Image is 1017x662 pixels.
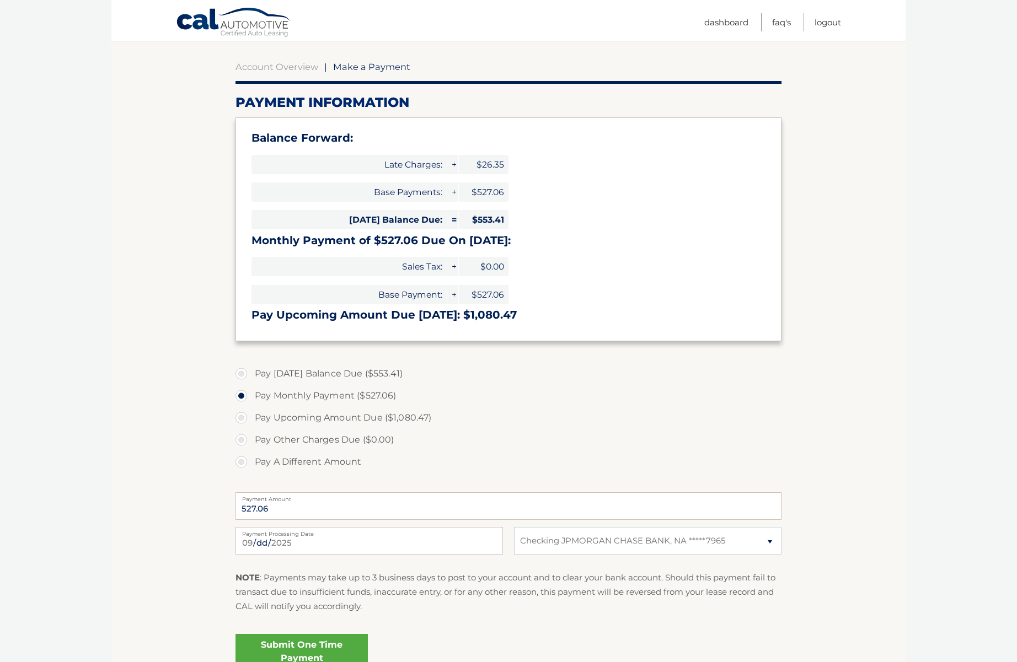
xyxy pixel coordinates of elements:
label: Pay A Different Amount [235,451,782,473]
input: Payment Amount [235,492,782,520]
span: Base Payment: [251,285,447,304]
label: Pay Upcoming Amount Due ($1,080.47) [235,407,782,429]
span: | [324,61,327,72]
span: Sales Tax: [251,257,447,276]
a: Dashboard [704,13,748,31]
span: $0.00 [459,257,508,276]
span: + [447,182,458,202]
span: + [447,285,458,304]
span: + [447,257,458,276]
input: Payment Date [235,527,503,555]
span: + [447,155,458,174]
span: [DATE] Balance Due: [251,210,447,229]
span: $527.06 [459,182,508,202]
h3: Monthly Payment of $527.06 Due On [DATE]: [251,234,766,247]
h2: Payment Information [235,94,782,111]
a: FAQ's [772,13,791,31]
span: Late Charges: [251,155,447,174]
label: Pay Monthly Payment ($527.06) [235,385,782,407]
a: Cal Automotive [176,7,292,39]
h3: Pay Upcoming Amount Due [DATE]: $1,080.47 [251,308,766,322]
label: Payment Processing Date [235,527,503,536]
span: $527.06 [459,285,508,304]
span: $26.35 [459,155,508,174]
span: Base Payments: [251,182,447,202]
a: Logout [815,13,841,31]
span: $553.41 [459,210,508,229]
label: Pay [DATE] Balance Due ($553.41) [235,363,782,385]
a: Account Overview [235,61,318,72]
label: Payment Amount [235,492,782,501]
strong: NOTE [235,572,260,583]
span: = [447,210,458,229]
label: Pay Other Charges Due ($0.00) [235,429,782,451]
h3: Balance Forward: [251,131,766,145]
span: Make a Payment [333,61,410,72]
p: : Payments may take up to 3 business days to post to your account and to clear your bank account.... [235,570,782,614]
